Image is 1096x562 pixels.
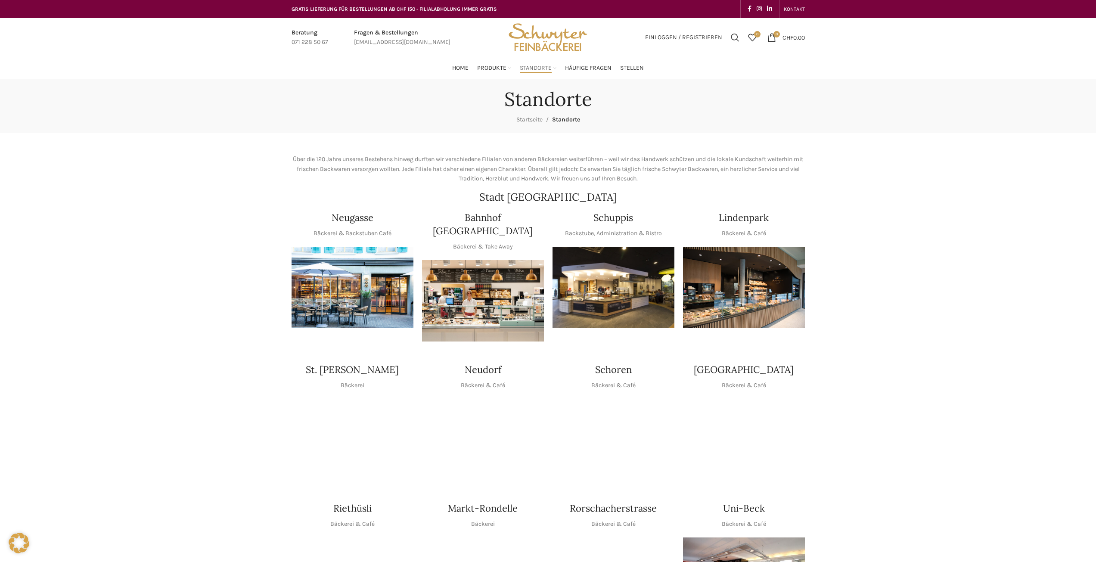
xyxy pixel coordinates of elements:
h2: Stadt [GEOGRAPHIC_DATA] [292,192,805,202]
h4: Riethüsli [333,502,372,515]
span: 0 [773,31,780,37]
a: Standorte [520,59,556,77]
span: Einloggen / Registrieren [645,34,722,40]
p: Bäckerei & Café [722,381,766,390]
div: Meine Wunschliste [744,29,761,46]
p: Bäckerei & Backstuben Café [314,229,391,238]
bdi: 0.00 [782,34,805,41]
h4: Rorschacherstrasse [570,502,657,515]
img: 0842cc03-b884-43c1-a0c9-0889ef9087d6 copy [553,399,674,480]
a: Instagram social link [754,3,764,15]
img: schwyter-23 [292,399,413,480]
p: Bäckerei & Café [591,381,636,390]
h4: Uni-Beck [723,502,765,515]
a: Infobox link [292,28,328,47]
span: Produkte [477,64,506,72]
span: Standorte [520,64,552,72]
a: Infobox link [354,28,450,47]
img: Neugasse [292,247,413,329]
p: Backstube, Administration & Bistro [565,229,662,238]
img: Bahnhof St. Gallen [422,260,544,342]
p: Bäckerei & Café [461,381,505,390]
span: GRATIS LIEFERUNG FÜR BESTELLUNGEN AB CHF 150 - FILIALABHOLUNG IMMER GRATIS [292,6,497,12]
p: Über die 120 Jahre unseres Bestehens hinweg durften wir verschiedene Filialen von anderen Bäckere... [292,155,805,183]
a: Home [452,59,469,77]
h1: Standorte [504,88,592,111]
span: Häufige Fragen [565,64,612,72]
div: 1 / 1 [553,399,674,480]
p: Bäckerei [471,519,495,529]
div: 1 / 1 [422,260,544,342]
span: Standorte [552,116,580,123]
span: KONTAKT [784,6,805,12]
a: KONTAKT [784,0,805,18]
span: CHF [782,34,793,41]
div: 1 / 1 [683,399,805,480]
h4: Markt-Rondelle [448,502,518,515]
div: Secondary navigation [779,0,809,18]
a: 0 [744,29,761,46]
a: Stellen [620,59,644,77]
h4: [GEOGRAPHIC_DATA] [694,363,794,376]
p: Bäckerei & Take Away [453,242,513,252]
p: Bäckerei & Café [330,519,375,529]
h4: Schoren [595,363,632,376]
a: Suchen [727,29,744,46]
a: Einloggen / Registrieren [641,29,727,46]
h4: Neudorf [465,363,501,376]
p: Bäckerei & Café [722,519,766,529]
div: 1 / 1 [422,399,544,480]
img: Neudorf_1 [422,399,544,480]
span: Stellen [620,64,644,72]
a: 0 CHF0.00 [763,29,809,46]
h4: Lindenpark [719,211,769,224]
a: Facebook social link [745,3,754,15]
h4: Bahnhof [GEOGRAPHIC_DATA] [422,211,544,238]
img: 017-e1571925257345 [683,247,805,329]
span: Home [452,64,469,72]
img: 150130-Schwyter-013 [553,247,674,329]
h4: Schuppis [593,211,633,224]
p: Bäckerei & Café [722,229,766,238]
div: 1 / 1 [553,247,674,329]
a: Häufige Fragen [565,59,612,77]
div: 1 / 1 [292,399,413,480]
h4: Neugasse [332,211,373,224]
img: Bäckerei Schwyter [506,18,590,57]
span: 0 [754,31,761,37]
p: Bäckerei & Café [591,519,636,529]
a: Linkedin social link [764,3,775,15]
a: Startseite [516,116,543,123]
div: Main navigation [287,59,809,77]
div: 1 / 1 [292,247,413,329]
a: Produkte [477,59,511,77]
div: 1 / 1 [683,247,805,329]
h4: St. [PERSON_NAME] [306,363,399,376]
p: Bäckerei [341,381,364,390]
img: Schwyter-1800x900 [683,399,805,480]
a: Site logo [506,33,590,40]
